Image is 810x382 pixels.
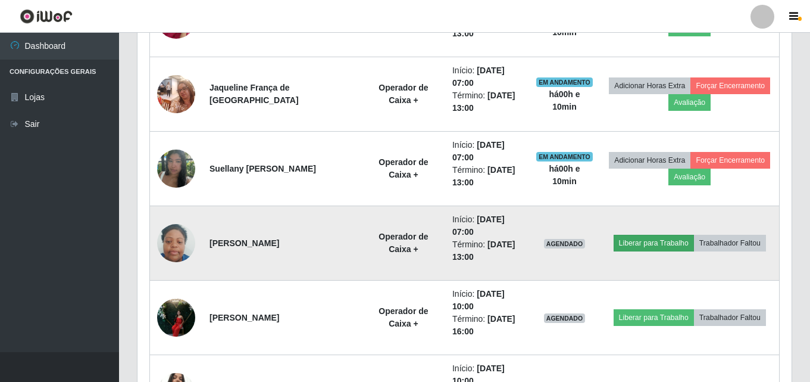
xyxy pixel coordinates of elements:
button: Liberar para Trabalho [614,309,694,326]
button: Liberar para Trabalho [614,235,694,251]
li: Início: [452,213,522,238]
strong: Operador de Caixa + [379,157,428,179]
span: AGENDADO [544,239,586,249]
time: [DATE] 10:00 [452,289,505,311]
span: EM ANDAMENTO [536,152,593,162]
li: Início: [452,64,522,89]
time: [DATE] 07:00 [452,215,505,237]
strong: Operador de Caixa + [379,83,428,105]
strong: há 00 h e 10 min [549,164,580,186]
span: EM ANDAMENTO [536,77,593,87]
img: CoreUI Logo [20,9,73,24]
li: Término: [452,313,522,338]
button: Forçar Encerramento [690,152,770,169]
time: [DATE] 07:00 [452,140,505,162]
button: Trabalhador Faltou [694,235,766,251]
strong: Operador de Caixa + [379,232,428,254]
li: Término: [452,238,522,263]
img: 1735572424201.jpeg [157,69,195,119]
span: AGENDADO [544,313,586,323]
button: Adicionar Horas Extra [609,152,690,169]
button: Trabalhador Faltou [694,309,766,326]
li: Término: [452,164,522,189]
strong: Jaqueline França de [GEOGRAPHIC_DATA] [209,83,299,105]
li: Início: [452,139,522,164]
strong: há 00 h e 10 min [549,15,580,37]
button: Adicionar Horas Extra [609,77,690,94]
button: Avaliação [668,94,711,111]
li: Término: [452,89,522,114]
img: 1751968749933.jpeg [157,292,195,343]
time: [DATE] 07:00 [452,66,505,88]
strong: há 00 h e 10 min [549,89,580,111]
strong: Suellany [PERSON_NAME] [209,164,316,173]
li: Início: [452,288,522,313]
strong: [PERSON_NAME] [209,238,279,248]
button: Avaliação [668,169,711,185]
strong: [PERSON_NAME] [209,313,279,322]
button: Forçar Encerramento [690,77,770,94]
strong: Operador de Caixa + [379,306,428,328]
img: 1748792346942.jpeg [157,135,195,203]
img: 1709225632480.jpeg [157,218,195,269]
